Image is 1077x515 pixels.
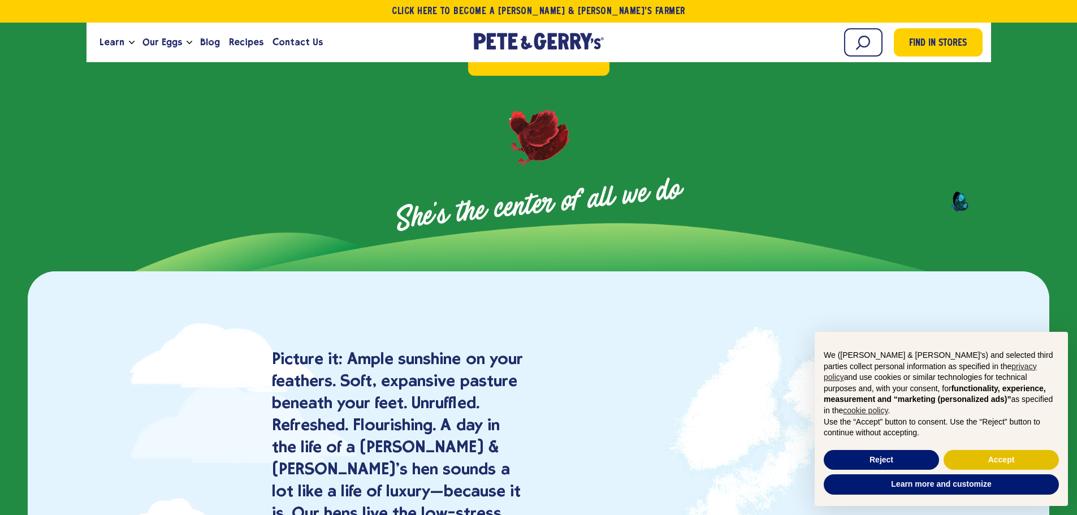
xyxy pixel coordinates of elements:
span: Blog [200,35,220,49]
button: Open the dropdown menu for Our Eggs [187,41,192,45]
span: Find in Stores [909,36,967,51]
button: Accept [944,450,1059,470]
span: Recipes [229,35,263,49]
a: Our Eggs [138,27,187,58]
a: Contact Us [268,27,327,58]
a: cookie policy [843,406,888,415]
input: Search [844,28,883,57]
a: Learn [95,27,129,58]
a: Recipes [224,27,268,58]
p: We ([PERSON_NAME] & [PERSON_NAME]'s) and selected third parties collect personal information as s... [824,350,1059,417]
span: Contact Us [273,35,323,49]
span: Our Eggs [142,35,182,49]
a: Find in Stores [894,28,983,57]
a: Blog [196,27,224,58]
div: Notice [806,323,1077,515]
span: Learn [100,35,124,49]
h2: She's the center of all we do [1,131,1076,277]
button: Open the dropdown menu for Learn [129,41,135,45]
p: Use the “Accept” button to consent. Use the “Reject” button to continue without accepting. [824,417,1059,439]
button: Learn more and customize [824,474,1059,495]
button: Reject [824,450,939,470]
